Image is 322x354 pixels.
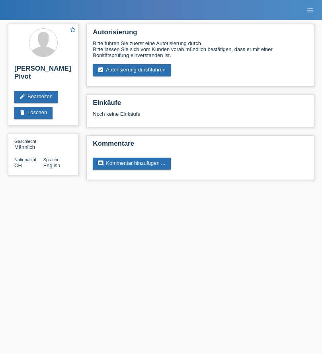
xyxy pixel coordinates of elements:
[19,93,25,100] i: edit
[43,157,60,162] span: Sprache
[14,138,43,150] div: Männlich
[14,157,36,162] span: Nationalität
[43,162,60,168] span: English
[93,158,171,170] a: commentKommentar hinzufügen ...
[93,40,308,58] div: Bitte führen Sie zuerst eine Autorisierung durch. Bitte lassen Sie sich vom Kunden vorab mündlich...
[14,107,53,119] a: deleteLöschen
[93,28,308,40] h2: Autorisierung
[302,8,318,12] a: menu
[98,160,104,166] i: comment
[93,140,308,152] h2: Kommentare
[69,26,76,34] a: star_border
[93,64,171,76] a: assignment_turned_inAutorisierung durchführen
[93,111,308,123] div: Noch keine Einkäufe
[14,139,36,144] span: Geschlecht
[93,99,308,111] h2: Einkäufe
[14,65,72,85] h2: [PERSON_NAME] Pivot
[14,162,22,168] span: Schweiz
[19,109,25,116] i: delete
[306,6,314,14] i: menu
[98,67,104,73] i: assignment_turned_in
[69,26,76,33] i: star_border
[14,91,58,103] a: editBearbeiten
